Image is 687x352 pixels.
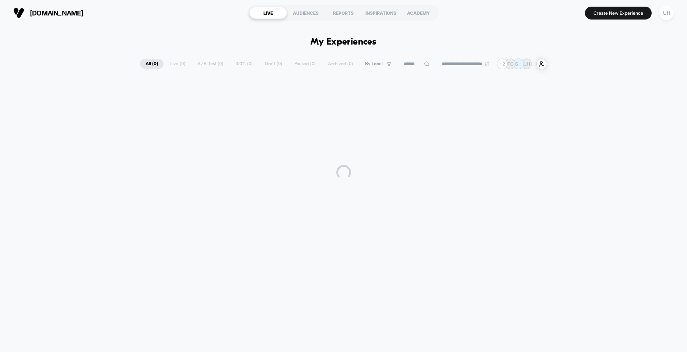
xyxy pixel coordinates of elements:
p: SH [515,61,522,67]
div: ACADEMY [400,7,437,19]
span: All ( 0 ) [140,59,164,69]
button: UH [657,6,676,21]
button: Create New Experience [585,7,652,20]
span: By Label [365,61,383,67]
img: end [485,61,489,66]
button: [DOMAIN_NAME] [11,7,85,19]
img: Visually logo [13,7,24,18]
p: UH [523,61,530,67]
p: FG [508,61,514,67]
span: [DOMAIN_NAME] [30,9,83,17]
div: UH [659,6,674,20]
div: INSPIRATIONS [362,7,400,19]
div: LIVE [249,7,287,19]
h1: My Experiences [311,37,376,47]
div: AUDIENCES [287,7,325,19]
div: REPORTS [325,7,362,19]
div: + 2 [497,59,508,69]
